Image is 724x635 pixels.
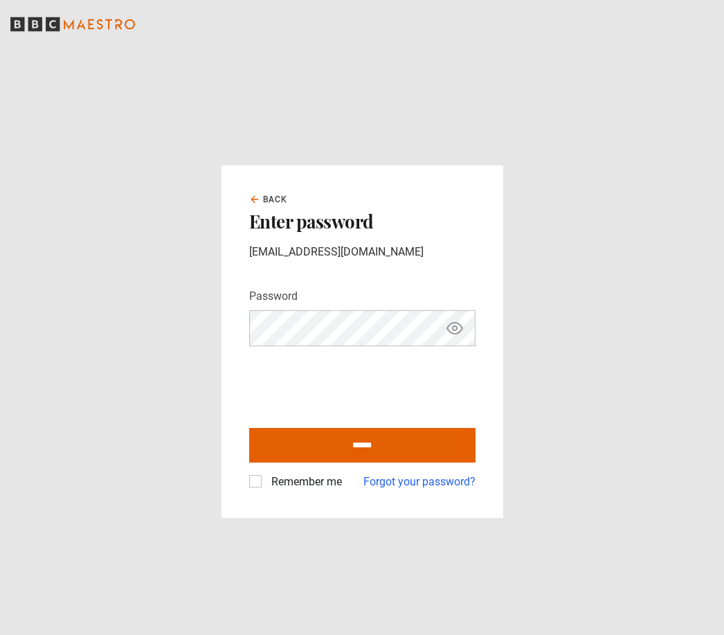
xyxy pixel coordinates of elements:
a: Back [249,193,288,206]
a: Forgot your password? [363,474,476,490]
iframe: reCAPTCHA [249,357,460,411]
button: Show password [443,316,467,341]
svg: BBC Maestro [10,14,135,35]
label: Remember me [266,474,342,490]
label: Password [249,288,298,305]
span: Back [263,193,288,206]
h2: Enter password [249,211,476,232]
p: [EMAIL_ADDRESS][DOMAIN_NAME] [249,244,476,260]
